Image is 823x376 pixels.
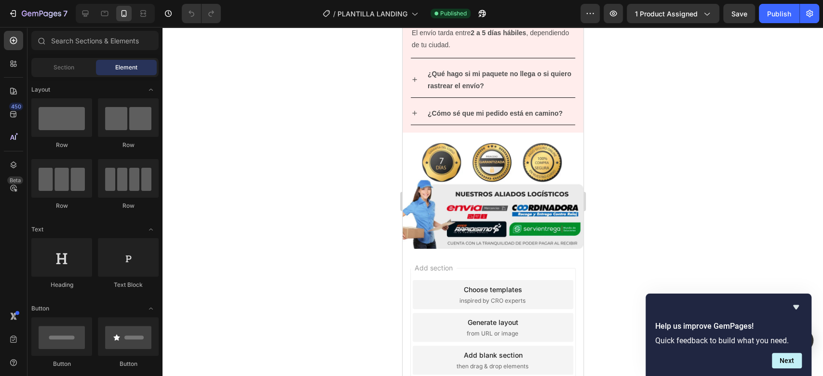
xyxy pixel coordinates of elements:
span: 1 product assigned [635,9,698,19]
span: Layout [31,85,50,94]
button: Hide survey [790,301,802,313]
button: 7 [4,4,72,23]
div: Help us improve GemPages! [655,301,802,368]
iframe: Design area [403,27,583,376]
span: / [333,9,336,19]
span: PLANTILLA LANDING [337,9,407,19]
div: Row [31,201,92,210]
div: Beta [7,176,23,184]
div: Row [31,141,92,149]
div: Row [98,141,159,149]
div: Publish [767,9,791,19]
span: Section [54,63,74,72]
p: 7 [63,8,67,19]
button: Publish [759,4,799,23]
span: Toggle open [143,301,159,316]
button: 1 product assigned [627,4,719,23]
h2: Help us improve GemPages! [655,321,802,332]
p: Quick feedback to build what you need. [655,336,802,345]
span: Toggle open [143,82,159,97]
span: Published [440,9,467,18]
div: Button [98,360,159,368]
span: Text [31,225,43,234]
span: Toggle open [143,222,159,237]
span: Element [115,63,137,72]
div: Row [98,201,159,210]
div: Button [31,360,92,368]
span: Button [31,304,49,313]
span: Save [731,10,747,18]
div: Text Block [98,281,159,289]
div: 450 [9,103,23,110]
button: Save [723,4,755,23]
input: Search Sections & Elements [31,31,159,50]
button: Next question [772,353,802,368]
div: Heading [31,281,92,289]
div: Undo/Redo [182,4,221,23]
